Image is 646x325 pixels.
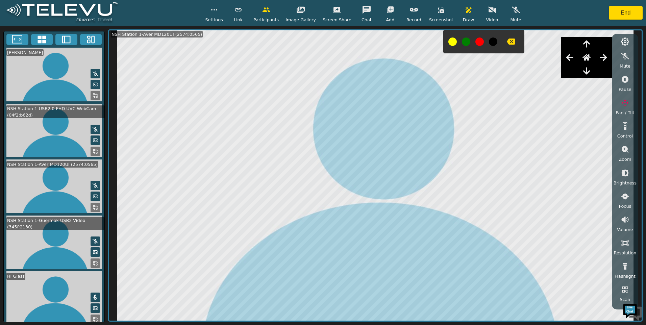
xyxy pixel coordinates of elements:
[622,301,643,322] img: Chat Widget
[205,17,223,23] span: Settings
[91,125,100,134] button: Mute
[80,34,102,45] button: Three Window Medium
[609,6,643,20] button: End
[253,17,279,23] span: Participants
[486,17,498,23] span: Video
[91,147,100,156] button: Replace Feed
[614,180,637,186] span: Brightness
[617,226,633,233] span: Volume
[91,91,100,100] button: Replace Feed
[616,109,634,116] span: Pan / Tilt
[6,273,25,279] div: HI Glass
[6,49,44,56] div: [PERSON_NAME]
[386,17,395,23] span: Add
[31,34,53,45] button: 4x4
[91,315,100,324] button: Replace Feed
[3,0,121,26] img: logoWhite.png
[91,135,100,145] button: Picture in Picture
[6,34,28,45] button: Fullscreen
[6,161,98,168] div: NSH Station 1-AVer MD120UI (2574:0565)
[619,86,631,93] span: Pause
[429,17,453,23] span: Screenshot
[91,192,100,201] button: Picture in Picture
[614,250,636,256] span: Resolution
[463,17,474,23] span: Draw
[91,181,100,190] button: Mute
[234,17,243,23] span: Link
[91,303,100,313] button: Picture in Picture
[619,156,631,162] span: Zoom
[615,273,636,279] span: Flashlight
[91,203,100,212] button: Replace Feed
[111,31,203,37] div: NSH Station 1-AVer MD120UI (2574:0565)
[362,17,372,23] span: Chat
[91,80,100,89] button: Picture in Picture
[91,247,100,257] button: Picture in Picture
[285,17,316,23] span: Image Gallery
[620,63,630,69] span: Mute
[55,34,77,45] button: Two Window Medium
[6,217,104,230] div: NSH Station 1-Guermok USB2 Video (345f:2130)
[91,236,100,246] button: Mute
[620,296,630,303] span: Scan
[91,293,100,302] button: Mute
[91,258,100,268] button: Replace Feed
[323,17,351,23] span: Screen Share
[6,105,104,118] div: NSH Station 1-USB2.0 FHD UVC WebCam (04f2:b62d)
[406,17,421,23] span: Record
[510,17,521,23] span: Mute
[617,133,633,139] span: Control
[619,203,631,209] span: Focus
[91,69,100,78] button: Mute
